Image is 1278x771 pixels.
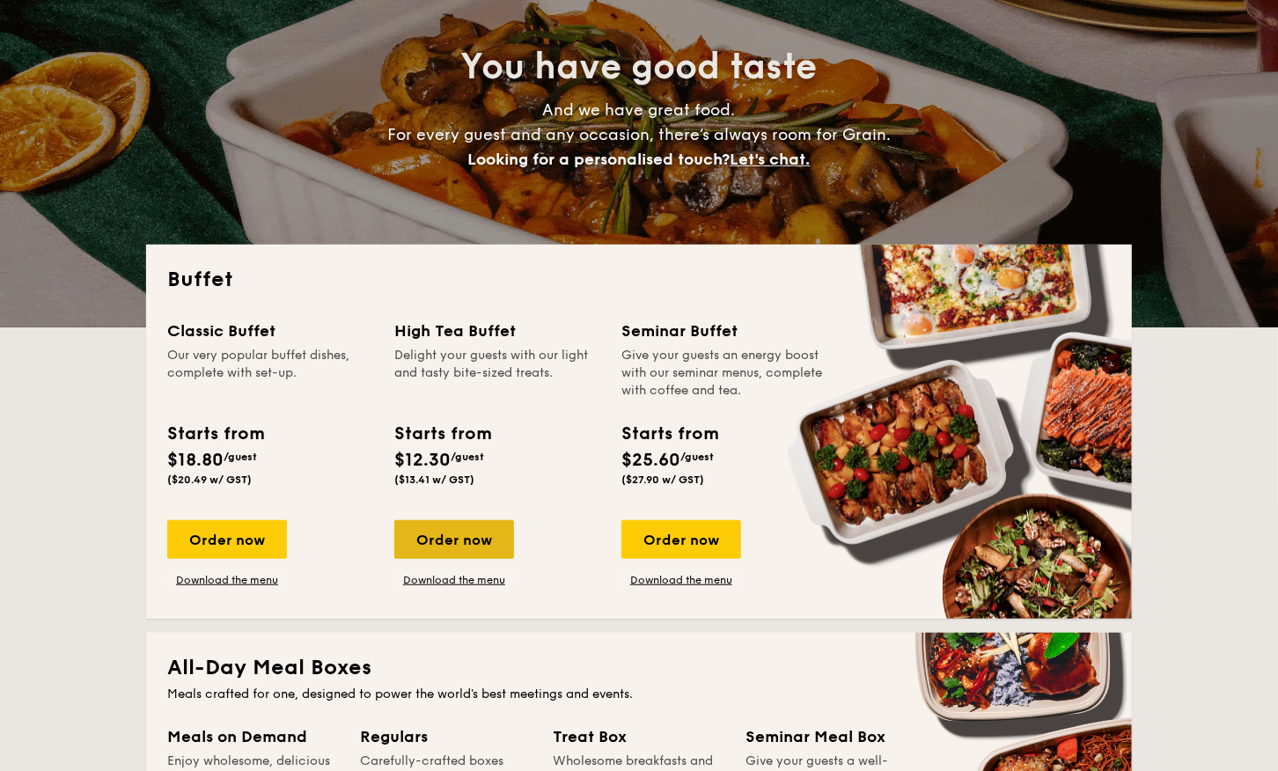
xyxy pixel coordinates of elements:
div: High Tea Buffet [394,319,600,343]
span: $12.30 [394,450,451,471]
span: Looking for a personalised touch? [468,150,731,169]
span: /guest [224,451,257,463]
div: Give your guests an energy boost with our seminar menus, complete with coffee and tea. [621,347,827,407]
a: Download the menu [621,573,741,587]
span: You have good taste [461,46,818,88]
h2: Buffet [167,266,1111,294]
span: ($13.41 w/ GST) [394,474,474,486]
div: Meals on Demand [167,724,339,749]
div: Starts from [621,421,717,447]
div: Our very popular buffet dishes, complete with set-up. [167,347,373,407]
div: Order now [621,520,741,559]
span: $18.80 [167,450,224,471]
div: Delight your guests with our light and tasty bite-sized treats. [394,347,600,407]
div: Classic Buffet [167,319,373,343]
div: Regulars [360,724,532,749]
div: Starts from [394,421,490,447]
div: Starts from [167,421,263,447]
h2: All-Day Meal Boxes [167,654,1111,682]
span: /guest [680,451,714,463]
div: Seminar Buffet [621,319,827,343]
span: And we have great food. For every guest and any occasion, there’s always room for Grain. [387,100,891,169]
div: Meals crafted for one, designed to power the world's best meetings and events. [167,686,1111,703]
span: Let's chat. [731,150,811,169]
div: Seminar Meal Box [745,724,917,749]
span: /guest [451,451,484,463]
div: Order now [167,520,287,559]
span: ($27.90 w/ GST) [621,474,704,486]
a: Download the menu [394,573,514,587]
div: Order now [394,520,514,559]
a: Download the menu [167,573,287,587]
span: ($20.49 w/ GST) [167,474,252,486]
div: Treat Box [553,724,724,749]
span: $25.60 [621,450,680,471]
